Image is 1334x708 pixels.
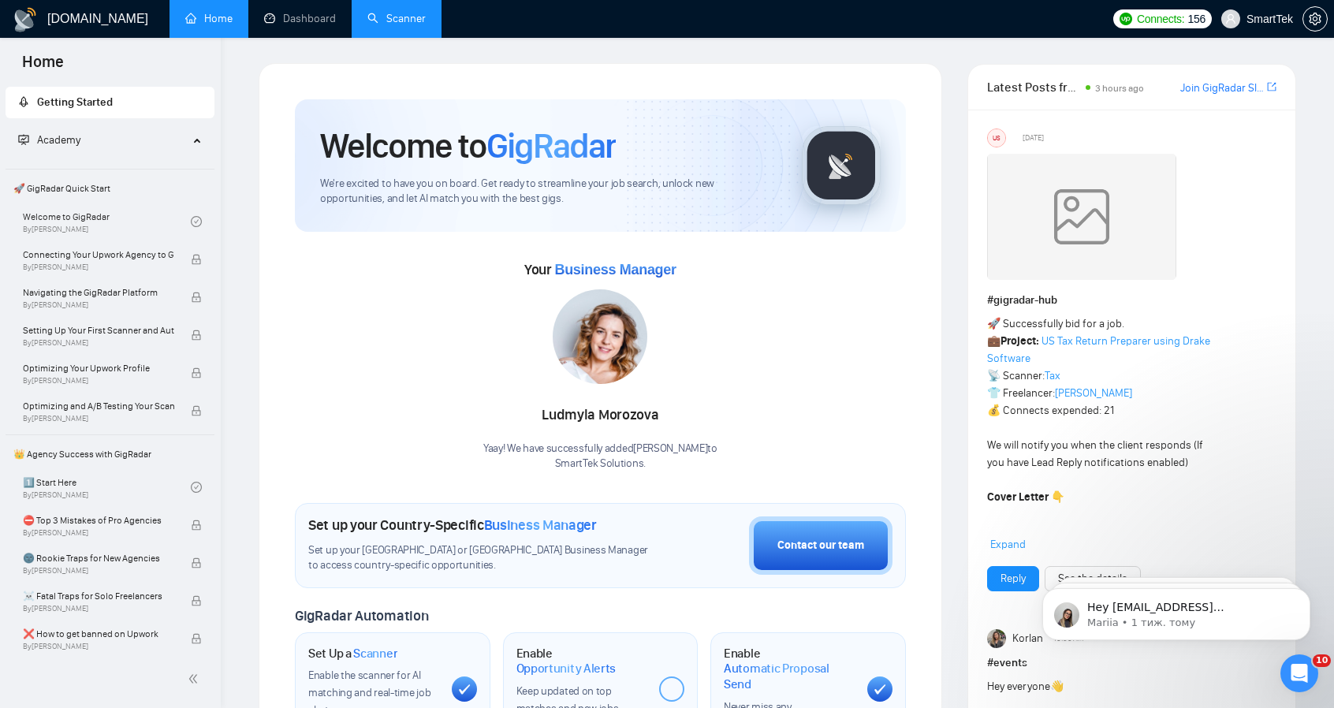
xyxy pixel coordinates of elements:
button: Reply [987,566,1039,591]
span: lock [191,330,202,341]
a: setting [1302,13,1328,25]
img: logo [13,7,38,32]
span: lock [191,595,202,606]
span: By [PERSON_NAME] [23,414,174,423]
span: By [PERSON_NAME] [23,300,174,310]
button: Contact our team [749,516,892,575]
span: By [PERSON_NAME] [23,566,174,576]
span: GigRadar [486,125,616,167]
h1: Set Up a [308,646,397,661]
span: ☠️ Fatal Traps for Solo Freelancers [23,588,174,604]
span: lock [191,633,202,644]
img: Korlan [987,629,1006,648]
span: lock [191,367,202,378]
span: lock [191,557,202,568]
a: Tax [1045,369,1060,382]
div: Contact our team [777,537,864,554]
span: Optimizing Your Upwork Profile [23,360,174,376]
span: [DATE] [1023,131,1044,145]
span: lock [191,520,202,531]
span: 🚀 GigRadar Quick Start [7,173,213,204]
span: 🌚 Rookie Traps for New Agencies [23,550,174,566]
div: Yaay! We have successfully added [PERSON_NAME] to [483,442,717,471]
span: export [1267,80,1276,93]
span: Connecting Your Upwork Agency to GigRadar [23,247,174,263]
span: rocket [18,96,29,107]
span: By [PERSON_NAME] [23,642,174,651]
span: By [PERSON_NAME] [23,376,174,386]
span: lock [191,254,202,265]
span: GigRadar Automation [295,607,428,624]
span: Optimizing and A/B Testing Your Scanner for Better Results [23,398,174,414]
a: Join GigRadar Slack Community [1180,80,1264,97]
span: Korlan [1012,630,1043,647]
span: user [1225,13,1236,24]
a: homeHome [185,12,233,25]
span: check-circle [191,216,202,227]
div: Ludmyla Morozova [483,402,717,429]
a: searchScanner [367,12,426,25]
span: ❌ How to get banned on Upwork [23,626,174,642]
span: 3 hours ago [1095,83,1144,94]
h1: Set up your Country-Specific [308,516,597,534]
span: Opportunity Alerts [516,661,617,676]
a: 1️⃣ Start HereBy[PERSON_NAME] [23,470,191,505]
span: Expand [990,538,1026,551]
span: double-left [188,671,203,687]
span: Connects: [1137,10,1184,28]
span: Your [524,261,676,278]
img: gigradar-logo.png [802,126,881,205]
span: ⛔ Top 3 Mistakes of Pro Agencies [23,512,174,528]
a: Welcome to GigRadarBy[PERSON_NAME] [23,204,191,239]
span: Home [9,50,76,84]
span: lock [191,292,202,303]
h1: Welcome to [320,125,616,167]
span: check-circle [191,482,202,493]
span: By [PERSON_NAME] [23,338,174,348]
span: fund-projection-screen [18,134,29,145]
span: Academy [18,133,80,147]
h1: Enable [724,646,855,692]
span: Academy [37,133,80,147]
iframe: Intercom live chat [1280,654,1318,692]
span: setting [1303,13,1327,25]
img: upwork-logo.png [1120,13,1132,25]
span: 👋 [1050,680,1064,693]
span: Business Manager [484,516,597,534]
span: We're excited to have you on board. Get ready to streamline your job search, unlock new opportuni... [320,177,777,207]
p: SmartTek Solutions . [483,456,717,471]
a: [PERSON_NAME] [1055,386,1132,400]
span: 156 [1187,10,1205,28]
a: dashboardDashboard [264,12,336,25]
img: 1686180563762-112.jpg [553,289,647,384]
span: Getting Started [37,95,113,109]
h1: # events [987,654,1276,672]
span: Latest Posts from the GigRadar Community [987,77,1081,97]
span: Set up your [GEOGRAPHIC_DATA] or [GEOGRAPHIC_DATA] Business Manager to access country-specific op... [308,543,658,573]
a: export [1267,80,1276,95]
span: Business Manager [554,262,676,278]
div: US [988,129,1005,147]
span: Setting Up Your First Scanner and Auto-Bidder [23,322,174,338]
h1: # gigradar-hub [987,292,1276,309]
span: By [PERSON_NAME] [23,263,174,272]
img: weqQh+iSagEgQAAAABJRU5ErkJggg== [987,154,1176,280]
strong: Cover Letter 👇 [987,490,1064,504]
span: lock [191,405,202,416]
button: setting [1302,6,1328,32]
h1: Enable [516,646,647,676]
span: 10 [1313,654,1331,667]
span: Scanner [353,646,397,661]
span: By [PERSON_NAME] [23,604,174,613]
span: 👑 Agency Success with GigRadar [7,438,213,470]
a: Reply [1000,570,1026,587]
span: Automatic Proposal Send [724,661,855,691]
strong: Project: [1000,334,1039,348]
span: Navigating the GigRadar Platform [23,285,174,300]
iframe: Intercom notifications повідомлення [1019,555,1334,665]
span: By [PERSON_NAME] [23,528,174,538]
